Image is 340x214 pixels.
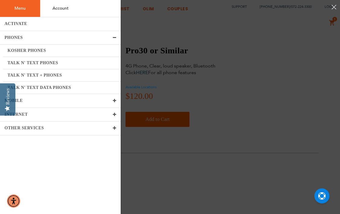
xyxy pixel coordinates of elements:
[3,45,121,57] a: Kosher Phones
[3,57,121,69] a: Talk n' Text Phones
[3,69,121,82] a: Talk n' Text + Phones
[126,85,157,90] a: Available Locations
[5,126,44,130] span: OTHER SERVICES
[7,194,20,208] div: Accessibility Menu
[5,21,27,26] span: ACTIVATE
[3,82,121,94] a: Talk n' Text Data Phones
[5,35,23,40] span: PHONES
[5,88,11,105] div: Reviews
[5,112,28,117] span: INTERNET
